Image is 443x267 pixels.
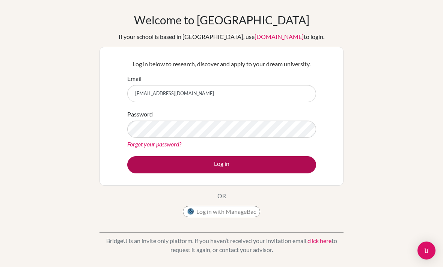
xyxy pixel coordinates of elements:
[127,60,316,69] p: Log in below to research, discover and apply to your dream university.
[99,236,344,254] p: BridgeU is an invite only platform. If you haven’t received your invitation email, to request it ...
[134,13,309,27] h1: Welcome to [GEOGRAPHIC_DATA]
[255,33,304,40] a: [DOMAIN_NAME]
[307,237,331,244] a: click here
[127,110,153,119] label: Password
[127,140,181,148] a: Forgot your password?
[127,156,316,173] button: Log in
[127,74,142,83] label: Email
[183,206,260,217] button: Log in with ManageBac
[217,191,226,200] p: OR
[417,242,435,260] div: Open Intercom Messenger
[119,32,324,41] div: If your school is based in [GEOGRAPHIC_DATA], use to login.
